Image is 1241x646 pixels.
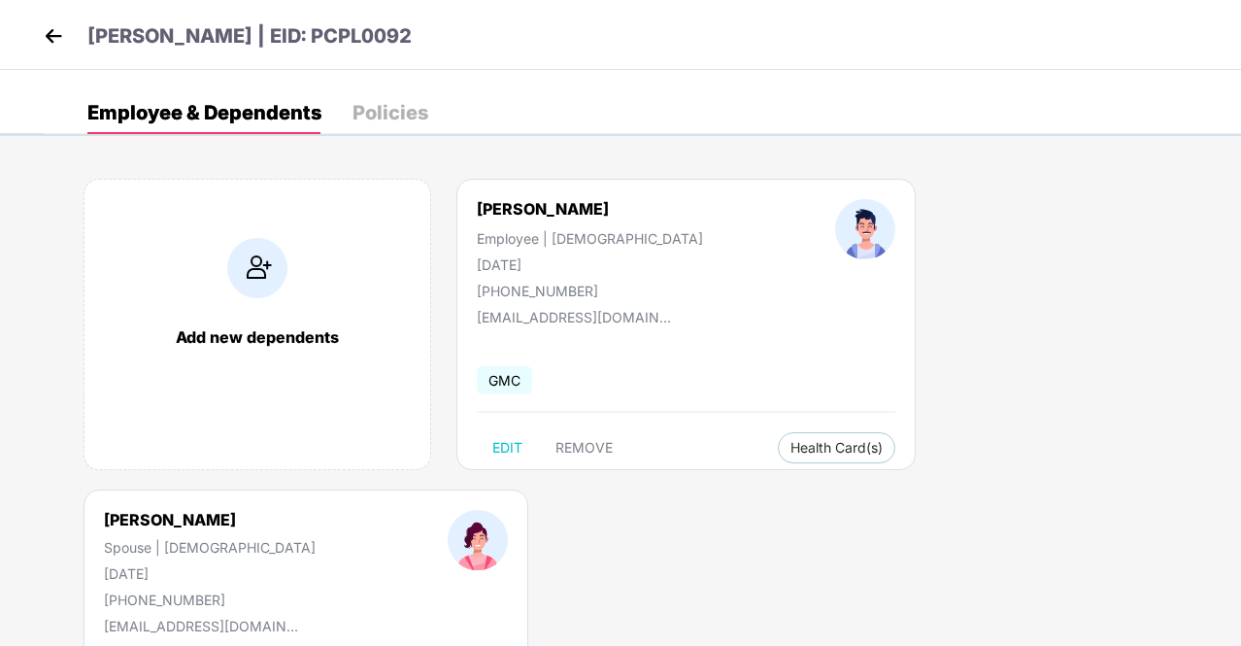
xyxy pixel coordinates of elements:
[477,230,703,247] div: Employee | [DEMOGRAPHIC_DATA]
[104,539,316,556] div: Spouse | [DEMOGRAPHIC_DATA]
[477,283,703,299] div: [PHONE_NUMBER]
[555,440,613,456] span: REMOVE
[778,432,895,463] button: Health Card(s)
[104,592,316,608] div: [PHONE_NUMBER]
[477,199,609,219] div: [PERSON_NAME]
[790,443,883,453] span: Health Card(s)
[477,366,532,394] span: GMC
[104,510,316,529] div: [PERSON_NAME]
[104,327,411,347] div: Add new dependents
[835,199,895,259] img: profileImage
[540,432,628,463] button: REMOVE
[477,309,671,325] div: [EMAIL_ADDRESS][DOMAIN_NAME]
[477,432,538,463] button: EDIT
[39,21,68,51] img: back
[492,440,522,456] span: EDIT
[227,238,287,298] img: addIcon
[87,103,321,122] div: Employee & Dependents
[104,618,298,634] div: [EMAIL_ADDRESS][DOMAIN_NAME]
[477,256,703,273] div: [DATE]
[352,103,428,122] div: Policies
[104,565,316,582] div: [DATE]
[448,510,508,570] img: profileImage
[87,21,412,51] p: [PERSON_NAME] | EID: PCPL0092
